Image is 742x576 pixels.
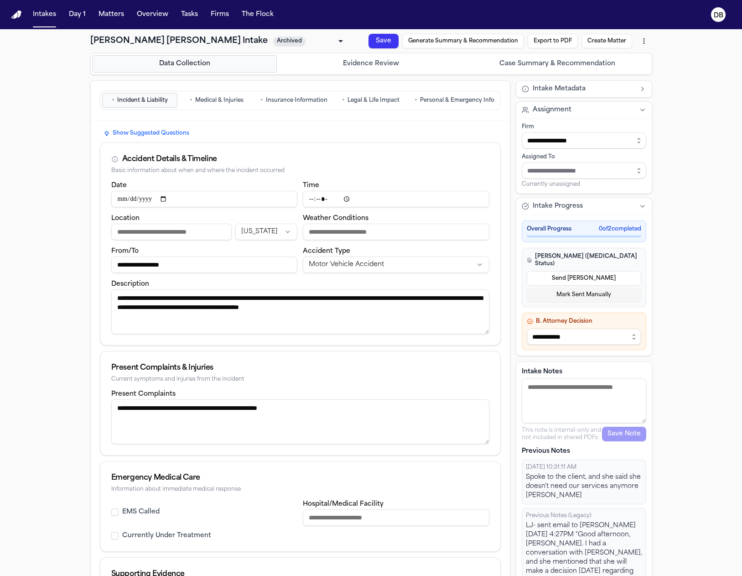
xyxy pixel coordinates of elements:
button: Export to PDF [526,50,577,70]
button: Go to Medical & Injuries [179,93,254,108]
p: Previous Notes [522,447,646,456]
label: Date [111,182,127,189]
p: This note is internal-only and not included in shared PDFs. [522,427,602,441]
div: Assigned To [522,153,646,161]
label: Hospital/Medical Facility [303,501,384,508]
input: Assign to staff member [522,162,646,179]
span: 0 of 2 completed [599,225,641,233]
label: From/To [111,248,139,255]
label: Currently Under Treatment [122,531,211,540]
button: Overview [133,6,172,23]
input: Weather conditions [303,224,489,240]
button: Matters [95,6,128,23]
span: Personal & Emergency Info [420,97,494,104]
div: Update intake status [273,25,347,45]
h4: B. Attorney Decision [527,318,641,325]
input: Incident time [303,191,489,207]
textarea: Intake notes [522,378,646,423]
button: Mark Sent Manually [527,288,641,302]
div: Basic information about when and where the incident occurred [111,168,489,174]
button: Go to Evidence Review step [279,55,463,73]
button: Intakes [29,6,60,23]
button: Day 1 [65,6,89,23]
button: Firms [207,6,233,23]
button: Intake Metadata [516,81,652,97]
span: • [415,96,417,105]
div: Firm [522,123,646,131]
textarea: Incident description [111,289,489,334]
span: Overall Progress [527,225,571,233]
button: Go to Case Summary & Recommendation step [465,55,650,73]
span: Incident & Liability [117,97,168,104]
div: Current symptoms and injuries from the incident [111,376,489,383]
button: Go to Data Collection step [93,55,277,73]
div: [DATE] 10:31:11 AM [526,464,642,471]
button: More actions [633,61,651,79]
input: From/To destination [111,257,298,273]
label: Time [303,182,319,189]
span: Intake Progress [533,202,583,211]
span: Legal & Life Impact [348,97,400,104]
span: Medical & Injuries [195,97,244,104]
div: Emergency Medical Care [111,472,489,483]
input: Select firm [522,132,646,149]
span: Insurance Information [266,97,327,104]
a: Home [11,10,22,19]
label: Description [111,281,149,288]
label: Present Complaints [111,391,176,398]
label: Weather Conditions [303,215,368,222]
label: Accident Type [303,248,350,255]
span: • [112,96,114,105]
div: Spoke to the client, and she said she doesn't need our services anymore [PERSON_NAME] [526,473,642,500]
label: Intake Notes [522,367,646,377]
button: Show Suggested Questions [100,128,193,139]
button: Go to Incident & Liability [102,93,177,108]
input: Incident location [111,224,232,240]
button: Tasks [177,6,202,23]
button: Create Matter [579,56,631,75]
input: Incident date [111,191,298,207]
span: Intake Metadata [533,84,586,94]
nav: Intake steps [93,55,650,73]
h4: [PERSON_NAME] ([MEDICAL_DATA] Status) [527,253,641,267]
button: Assignment [516,102,652,118]
textarea: Present complaints [111,399,489,444]
label: EMS Called [122,508,160,517]
span: Currently unassigned [522,181,580,188]
button: Go to Legal & Life Impact [333,93,409,108]
div: Information about immediate medical response [111,486,489,493]
img: Finch Logo [11,10,22,19]
input: Hospital or medical facility [303,509,489,526]
span: • [342,96,345,105]
div: Previous Notes (Legacy) [526,512,642,519]
span: • [190,96,192,105]
button: Generate Summary & Recommendation [401,37,524,64]
div: Accident Details & Timeline [122,154,217,165]
label: Location [111,215,140,222]
button: The Flock [238,6,277,23]
button: Intake Progress [516,198,652,215]
div: Present Complaints & Injuries [111,362,489,373]
button: Go to Insurance Information [256,93,332,108]
span: Assignment [533,105,571,115]
span: • [260,96,263,105]
button: Go to Personal & Emergency Info [410,93,498,108]
span: Archived [273,26,306,40]
button: Save [368,33,399,51]
button: Incident state [235,224,297,240]
button: Send [PERSON_NAME] [527,271,641,286]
